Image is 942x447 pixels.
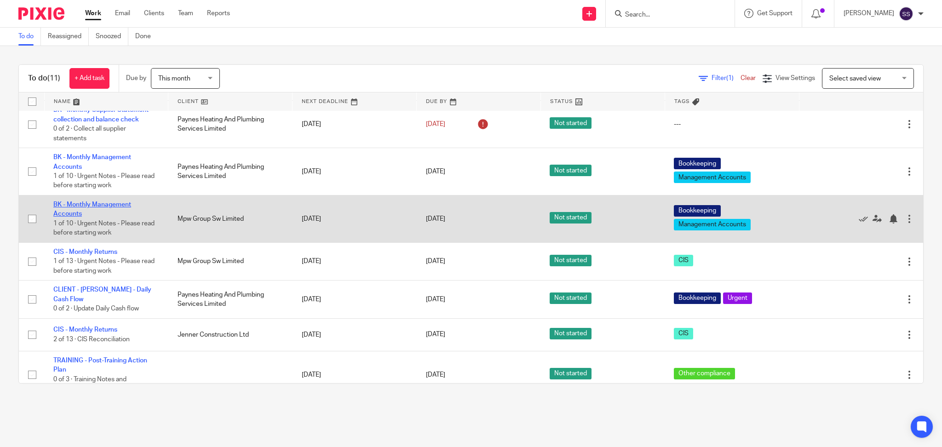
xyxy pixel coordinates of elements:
[53,327,117,333] a: CIS - Monthly Returns
[168,281,293,318] td: Paynes Heating And Plumbing Services Limited
[723,292,752,304] span: Urgent
[53,287,151,302] a: CLIENT - [PERSON_NAME] - Daily Cash Flow
[674,328,693,339] span: CIS
[158,75,190,82] span: This month
[293,242,417,280] td: [DATE]
[741,75,756,81] a: Clear
[674,99,690,104] span: Tags
[293,148,417,195] td: [DATE]
[426,121,445,127] span: [DATE]
[293,195,417,243] td: [DATE]
[126,74,146,83] p: Due by
[53,154,131,170] a: BK - Monthly Management Accounts
[674,158,721,169] span: Bookkeeping
[844,9,894,18] p: [PERSON_NAME]
[18,7,64,20] img: Pixie
[674,255,693,266] span: CIS
[293,351,417,398] td: [DATE]
[293,318,417,351] td: [DATE]
[550,212,592,223] span: Not started
[85,9,101,18] a: Work
[53,336,130,343] span: 2 of 13 · CIS Reconciliation
[53,357,147,373] a: TRAINING - Post-Training Action Plan
[293,281,417,318] td: [DATE]
[899,6,913,21] img: svg%3E
[550,368,592,379] span: Not started
[829,75,881,82] span: Select saved view
[53,220,155,236] span: 1 of 10 · Urgent Notes - Please read before starting work
[674,120,790,129] div: ---
[674,205,721,217] span: Bookkeeping
[775,75,815,81] span: View Settings
[53,107,149,122] a: BK - Monthly Supplier Statement collection and balance check
[550,117,592,129] span: Not started
[426,296,445,303] span: [DATE]
[18,28,41,46] a: To do
[53,376,126,392] span: 0 of 3 · Training Notes and Observations
[293,101,417,148] td: [DATE]
[53,249,117,255] a: CIS - Monthly Returns
[69,68,109,89] a: + Add task
[426,168,445,175] span: [DATE]
[28,74,60,83] h1: To do
[426,372,445,378] span: [DATE]
[426,258,445,265] span: [DATE]
[674,219,751,230] span: Management Accounts
[96,28,128,46] a: Snoozed
[48,28,89,46] a: Reassigned
[53,201,131,217] a: BK - Monthly Management Accounts
[674,172,751,183] span: Management Accounts
[624,11,707,19] input: Search
[674,292,721,304] span: Bookkeeping
[550,292,592,304] span: Not started
[550,255,592,266] span: Not started
[53,258,155,274] span: 1 of 13 · Urgent Notes - Please read before starting work
[135,28,158,46] a: Done
[53,173,155,189] span: 1 of 10 · Urgent Notes - Please read before starting work
[168,195,293,243] td: Mpw Group Sw Limited
[178,9,193,18] a: Team
[550,328,592,339] span: Not started
[674,368,735,379] span: Other compliance
[168,242,293,280] td: Mpw Group Sw Limited
[426,332,445,338] span: [DATE]
[144,9,164,18] a: Clients
[550,165,592,176] span: Not started
[859,214,873,223] a: Mark as done
[168,318,293,351] td: Jenner Construction Ltd
[168,148,293,195] td: Paynes Heating And Plumbing Services Limited
[426,216,445,222] span: [DATE]
[207,9,230,18] a: Reports
[168,101,293,148] td: Paynes Heating And Plumbing Services Limited
[115,9,130,18] a: Email
[757,10,793,17] span: Get Support
[53,305,139,312] span: 0 of 2 · Update Daily Cash flow
[47,74,60,82] span: (11)
[53,126,126,142] span: 0 of 2 · Collect all supplier statements
[726,75,734,81] span: (1)
[712,75,741,81] span: Filter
